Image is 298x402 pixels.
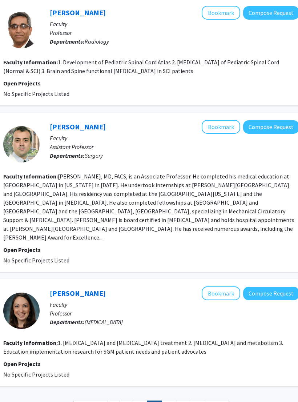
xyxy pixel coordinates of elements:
b: Faculty Information: [3,173,58,180]
a: [PERSON_NAME] [50,122,106,131]
span: No Specific Projects Listed [3,257,69,264]
span: No Specific Projects Listed [3,90,69,97]
fg-read-more: 1. Development of Pediatric Spinal Cord Atlas 2. [MEDICAL_DATA] of Pediatric Spinal Cord (Normal ... [3,59,279,75]
span: [MEDICAL_DATA] [85,318,123,326]
a: [PERSON_NAME] [50,8,106,17]
span: Radiology [85,38,109,45]
fg-read-more: [PERSON_NAME], MD, FACS, is an Associate Professor. He completed his medical education at [GEOGRA... [3,173,294,241]
fg-read-more: 1. [MEDICAL_DATA] and [MEDICAL_DATA] treatment 2. [MEDICAL_DATA] and metabolism 3. Education impl... [3,339,283,355]
button: Add Nicole Simone to Bookmarks [202,286,240,300]
b: Faculty Information: [3,59,58,66]
b: Departments: [50,38,85,45]
button: Add Vakhtang Tchantchaleishvili to Bookmarks [202,120,240,134]
b: Departments: [50,152,85,159]
b: Departments: [50,318,85,326]
span: No Specific Projects Listed [3,371,69,378]
span: Surgery [85,152,103,159]
button: Add Feroze Mohamed to Bookmarks [202,6,240,20]
b: Faculty Information: [3,339,58,346]
iframe: Chat [5,369,31,397]
a: [PERSON_NAME] [50,289,106,298]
